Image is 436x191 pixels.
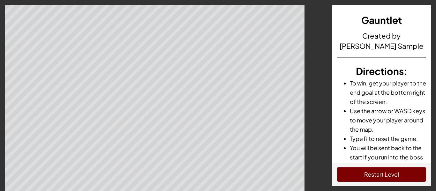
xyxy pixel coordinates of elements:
button: Restart Level [337,167,426,182]
h3: Gauntlet [337,13,426,27]
li: Type R to reset the game. [350,134,426,143]
li: You will be sent back to the start if you run into the boss or into spikes. [350,143,426,171]
h3: : [337,64,426,78]
li: To win, get your player to the end goal at the bottom right of the screen. [350,78,426,106]
li: Use the arrow or WASD keys to move your player around the map. [350,106,426,134]
span: Directions [356,65,404,77]
h4: Created by [PERSON_NAME] Sample [337,31,426,51]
